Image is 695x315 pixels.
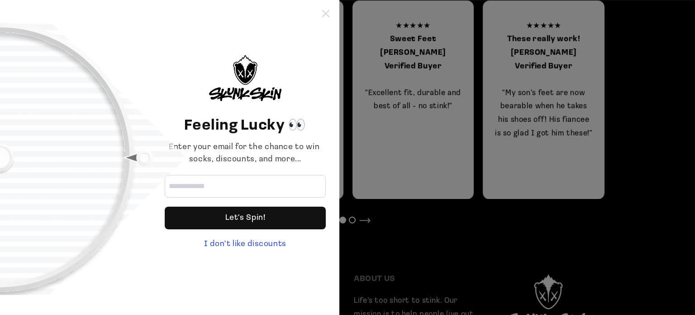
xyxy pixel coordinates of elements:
[165,141,326,166] div: Enter your email for the chance to win socks, discounts, and more...
[165,175,326,198] input: Email address
[225,207,266,229] div: Let's Spin!
[165,238,326,251] div: I don't like discounts
[209,55,281,101] img: logo
[165,207,326,229] div: Let's Spin!
[165,115,326,137] header: Feeling Lucky 👀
